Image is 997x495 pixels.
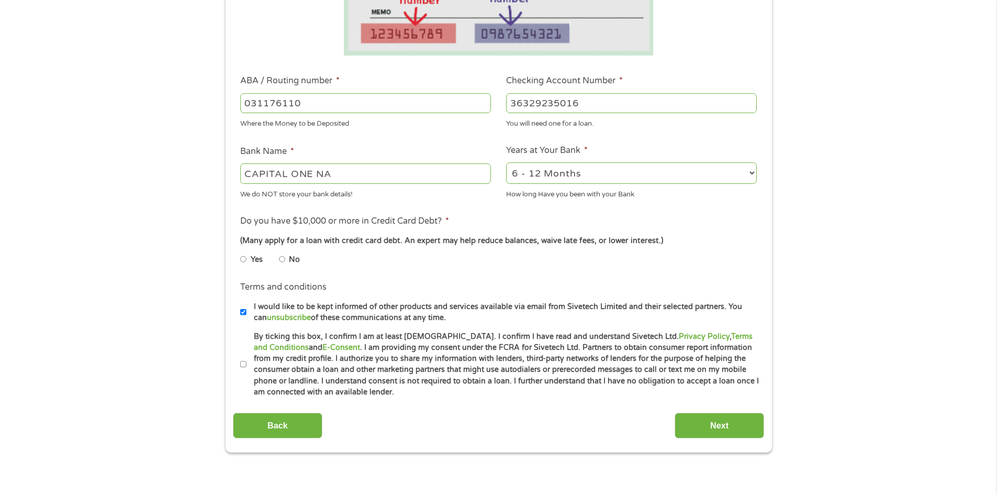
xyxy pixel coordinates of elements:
label: Yes [251,254,263,266]
a: Terms and Conditions [254,332,753,352]
label: Terms and conditions [240,282,327,293]
input: Back [233,413,322,438]
label: ABA / Routing number [240,75,340,86]
label: Checking Account Number [506,75,623,86]
label: Years at Your Bank [506,145,588,156]
div: You will need one for a loan. [506,115,757,129]
input: 345634636 [506,93,757,113]
a: unsubscribe [267,313,311,322]
div: Where the Money to be Deposited [240,115,491,129]
div: We do NOT store your bank details! [240,185,491,200]
label: I would like to be kept informed of other products and services available via email from Sivetech... [247,301,760,324]
div: How long Have you been with your Bank [506,185,757,200]
label: Bank Name [240,146,294,157]
label: No [289,254,300,266]
label: By ticking this box, I confirm I am at least [DEMOGRAPHIC_DATA]. I confirm I have read and unders... [247,331,760,398]
input: Next [675,413,764,438]
label: Do you have $10,000 or more in Credit Card Debt? [240,216,449,227]
input: 263177916 [240,93,491,113]
a: Privacy Policy [679,332,730,341]
a: E-Consent [322,343,360,352]
div: (Many apply for a loan with credit card debt. An expert may help reduce balances, waive late fees... [240,235,756,247]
